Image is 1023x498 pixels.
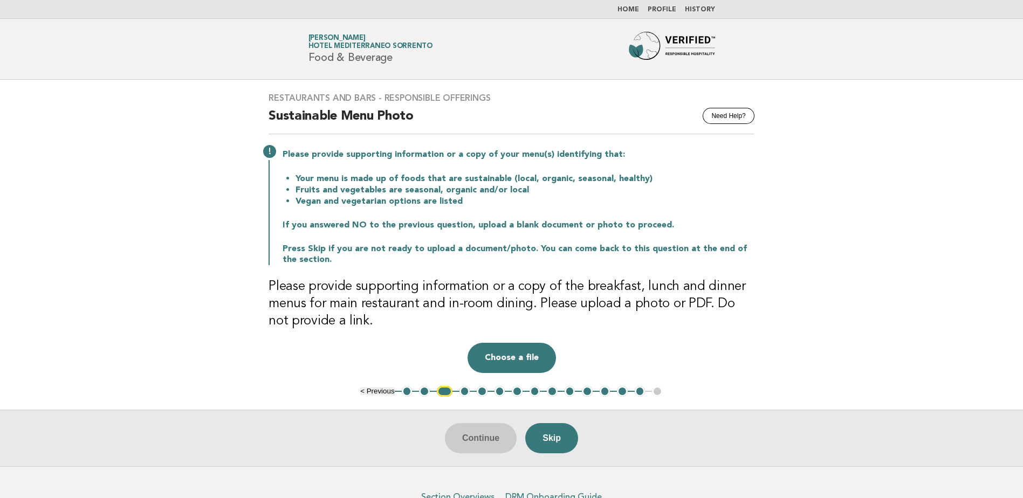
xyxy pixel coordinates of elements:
button: 6 [495,386,505,397]
li: Your menu is made up of foods that are sustainable (local, organic, seasonal, healthy) [296,173,754,184]
li: Vegan and vegetarian options are listed [296,196,754,207]
button: < Previous [360,387,394,395]
button: Need Help? [703,108,754,124]
a: [PERSON_NAME]Hotel Mediterraneo Sorrento [308,34,432,50]
p: If you answered NO to the previous question, upload a blank document or photo to proceed. [283,220,754,231]
button: Skip [525,423,578,453]
a: Home [617,6,639,13]
a: Profile [648,6,676,13]
span: Hotel Mediterraneo Sorrento [308,43,432,50]
button: 11 [582,386,593,397]
button: 7 [512,386,523,397]
li: Fruits and vegetables are seasonal, organic and/or local [296,184,754,196]
a: History [685,6,715,13]
button: 3 [437,386,452,397]
button: 2 [419,386,430,397]
button: 12 [600,386,610,397]
button: 13 [617,386,628,397]
h2: Sustainable Menu Photo [269,108,754,134]
p: Please provide supporting information or a copy of your menu(s) identifying that: [283,149,754,160]
button: 14 [635,386,646,397]
button: 10 [565,386,575,397]
button: 4 [459,386,470,397]
h3: Please provide supporting information or a copy of the breakfast, lunch and dinner menus for main... [269,278,754,330]
button: 1 [402,386,413,397]
button: 5 [477,386,488,397]
h3: Restaurants and Bars - Responsible Offerings [269,93,754,103]
h1: Food & Beverage [308,35,432,63]
button: Choose a file [468,343,556,373]
p: Press Skip if you are not ready to upload a document/photo. You can come back to this question at... [283,244,754,265]
button: 9 [547,386,558,397]
button: 8 [530,386,540,397]
img: Forbes Travel Guide [629,32,715,66]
